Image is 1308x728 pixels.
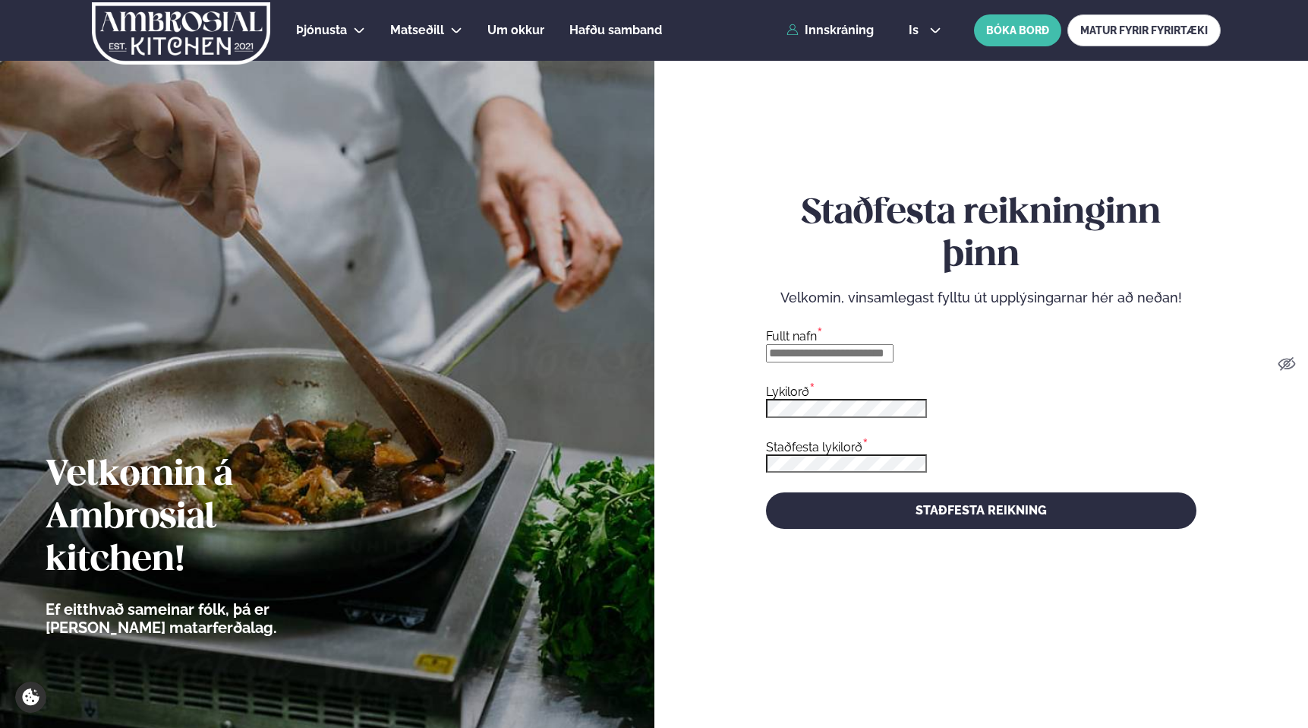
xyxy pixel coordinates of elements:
[786,24,874,37] a: Innskráning
[1067,14,1221,46] a: MATUR FYRIR FYRIRTÆKI
[766,381,1196,399] div: Lykilorð
[296,21,347,40] a: Þjónusta
[766,192,1196,277] h2: Staðfesta reikninginn þinn
[569,21,662,40] a: Hafðu samband
[766,436,1196,454] div: Staðfesta lykilorð
[766,325,1196,343] div: Fullt nafn
[766,492,1196,529] button: STAÐFESTA REIKNING
[569,23,662,37] span: Hafðu samband
[897,24,953,36] button: is
[90,2,272,65] img: logo
[487,21,544,40] a: Um okkur
[766,289,1196,307] p: Velkomin, vinsamlegast fylltu út upplýsingarnar hér að neðan!
[974,14,1061,46] button: BÓKA BORÐ
[390,21,444,40] a: Matseðill
[390,23,444,37] span: Matseðill
[46,454,361,582] h2: Velkomin á Ambrosial kitchen!
[296,23,347,37] span: Þjónusta
[15,682,46,713] a: Cookie settings
[909,24,923,36] span: is
[487,23,544,37] span: Um okkur
[46,600,361,637] p: Ef eitthvað sameinar fólk, þá er [PERSON_NAME] matarferðalag.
